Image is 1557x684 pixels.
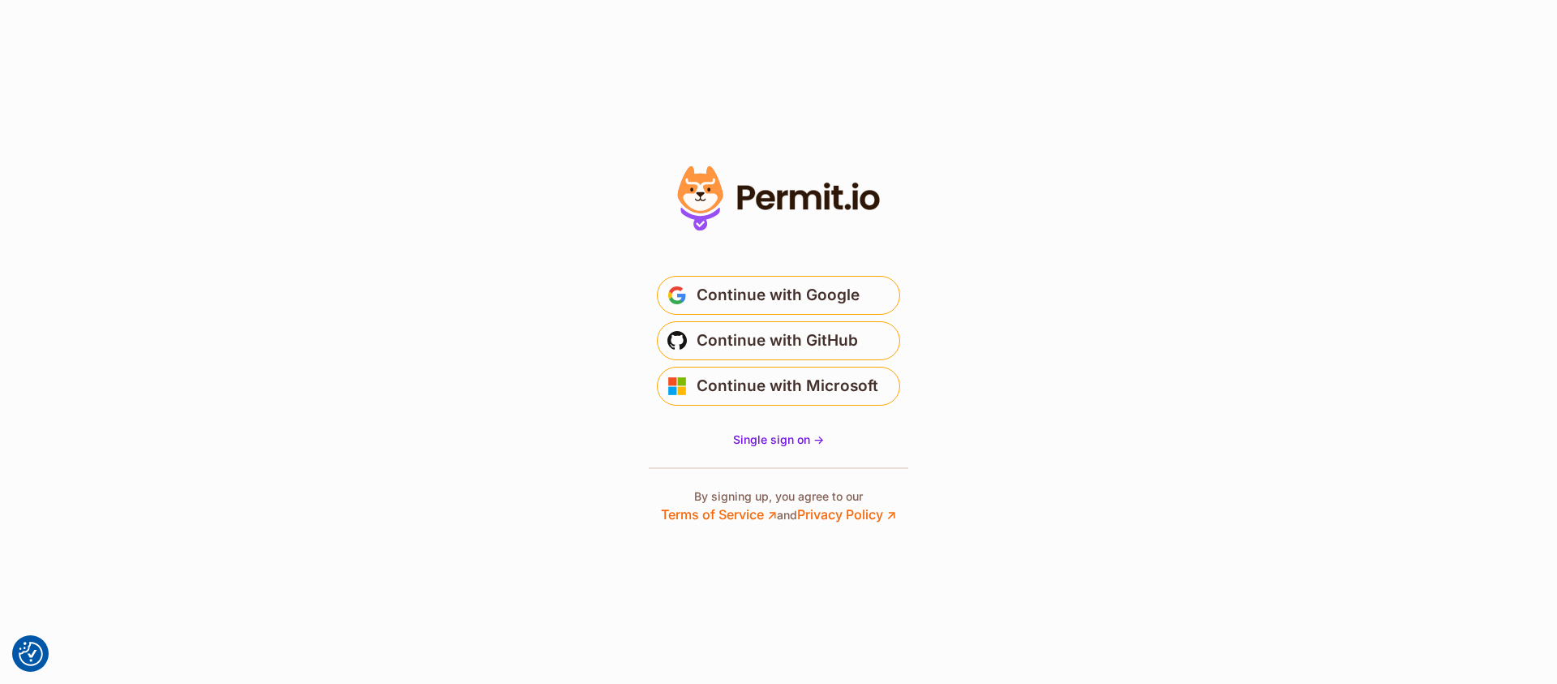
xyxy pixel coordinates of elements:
button: Continue with GitHub [657,321,900,360]
button: Consent Preferences [19,642,43,666]
a: Single sign on -> [733,432,824,448]
img: Revisit consent button [19,642,43,666]
a: Privacy Policy ↗ [797,506,896,523]
span: Continue with GitHub [697,328,858,354]
p: By signing up, you agree to our and [661,488,896,524]
span: Single sign on -> [733,432,824,446]
span: Continue with Microsoft [697,373,878,399]
span: Continue with Google [697,282,860,308]
button: Continue with Google [657,276,900,315]
a: Terms of Service ↗ [661,506,777,523]
button: Continue with Microsoft [657,367,900,406]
